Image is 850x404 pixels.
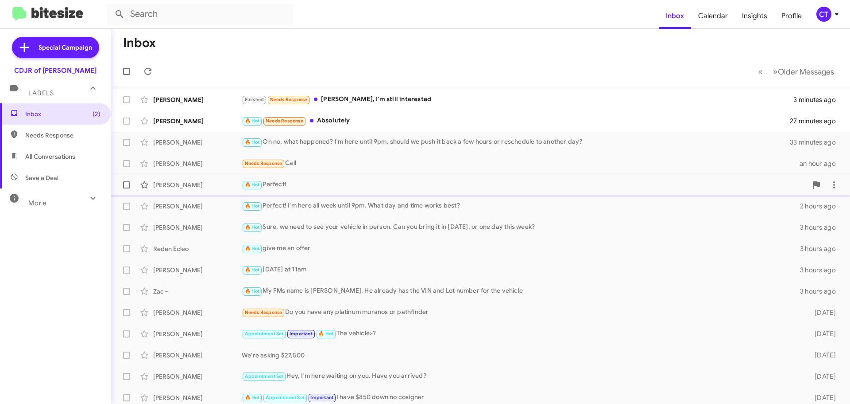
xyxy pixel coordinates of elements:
[242,351,800,360] div: We're asking $27,500
[290,331,313,337] span: Important
[153,287,242,296] div: Zac -
[800,372,843,381] div: [DATE]
[242,222,800,232] div: Sure, we need to see your vehicle in person. Can you bring it in [DATE], or one day this week?
[153,266,242,275] div: [PERSON_NAME]
[753,63,768,81] button: Previous
[123,36,156,50] h1: Inbox
[270,97,308,102] span: Needs Response
[153,244,242,253] div: Reden Ecleo
[153,159,242,168] div: [PERSON_NAME]
[793,95,843,104] div: 3 minutes ago
[14,66,97,75] div: CDJR of [PERSON_NAME]
[242,371,800,381] div: Hey, I'm here waiting on you. Have you arrived?
[800,266,843,275] div: 3 hours ago
[735,3,774,29] a: Insights
[153,308,242,317] div: [PERSON_NAME]
[242,137,790,147] div: Oh no, what happened? I'm here until 9pm, should we push it back a few hours or reschedule to ano...
[153,202,242,211] div: [PERSON_NAME]
[310,395,333,400] span: Important
[800,308,843,317] div: [DATE]
[242,329,800,339] div: The vehicle>?
[245,118,260,124] span: 🔥 Hot
[25,173,58,182] span: Save a Deal
[242,180,807,190] div: Perfect!
[245,310,282,315] span: Needs Response
[153,372,242,381] div: [PERSON_NAME]
[800,351,843,360] div: [DATE]
[245,267,260,273] span: 🔥 Hot
[245,139,260,145] span: 🔥 Hot
[245,331,284,337] span: Appointment Set
[245,246,260,251] span: 🔥 Hot
[28,89,54,97] span: Labels
[800,202,843,211] div: 2 hours ago
[242,94,793,105] div: [PERSON_NAME], I'm still interested
[245,97,264,102] span: Finished
[245,373,284,379] span: Appointment Set
[318,331,333,337] span: 🔥 Hot
[25,131,100,140] span: Needs Response
[245,288,260,294] span: 🔥 Hot
[800,393,843,402] div: [DATE]
[153,223,242,232] div: [PERSON_NAME]
[242,158,800,169] div: Call
[800,223,843,232] div: 3 hours ago
[245,203,260,209] span: 🔥 Hot
[242,201,800,211] div: Perfect! I'm here all week until 9pm. What day and time works best?
[659,3,691,29] a: Inbox
[242,116,790,126] div: Absolutely
[773,66,778,77] span: »
[242,286,800,296] div: My FMs name is [PERSON_NAME]. He already has the VIN and Lot number for the vehicle
[153,95,242,104] div: [PERSON_NAME]
[153,180,242,189] div: [PERSON_NAME]
[266,118,303,124] span: Needs Response
[245,161,282,166] span: Needs Response
[28,199,46,207] span: More
[691,3,735,29] a: Calendar
[753,63,839,81] nav: Page navigation example
[245,224,260,230] span: 🔥 Hot
[790,117,843,126] div: 27 minutes ago
[758,66,763,77] span: «
[800,159,843,168] div: an hour ago
[245,395,260,400] span: 🔥 Hot
[39,43,92,52] span: Special Campaign
[790,138,843,147] div: 33 minutes ago
[242,392,800,403] div: I have $850 down no cosigner
[245,182,260,188] span: 🔥 Hot
[242,265,800,275] div: [DATE] at 11am
[12,37,99,58] a: Special Campaign
[153,138,242,147] div: [PERSON_NAME]
[266,395,305,400] span: Appointment Set
[809,7,840,22] button: CT
[816,7,831,22] div: CT
[800,244,843,253] div: 3 hours ago
[800,287,843,296] div: 3 hours ago
[778,67,834,77] span: Older Messages
[242,243,800,254] div: give me an offer
[242,307,800,318] div: Do you have any platinum muranos or pathfinder
[774,3,809,29] a: Profile
[93,110,100,118] span: (2)
[800,329,843,338] div: [DATE]
[153,351,242,360] div: [PERSON_NAME]
[107,4,293,25] input: Search
[25,152,75,161] span: All Conversations
[768,63,839,81] button: Next
[153,117,242,126] div: [PERSON_NAME]
[153,393,242,402] div: [PERSON_NAME]
[25,110,100,118] span: Inbox
[153,329,242,338] div: [PERSON_NAME]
